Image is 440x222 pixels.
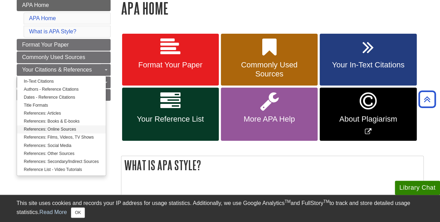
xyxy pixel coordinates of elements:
[17,85,106,93] a: Authors - Reference Citations
[395,181,440,195] button: Library Chat
[22,42,69,48] span: Format Your Paper
[122,34,219,86] a: Format Your Paper
[22,67,92,73] span: Your Citations & References
[127,115,214,124] span: Your Reference List
[17,199,424,218] div: This site uses cookies and records your IP address for usage statistics. Additionally, we use Goo...
[416,94,438,104] a: Back to Top
[17,125,106,133] a: References: Online Sources
[323,199,329,204] sup: TM
[226,60,312,79] span: Commonly Used Sources
[29,15,56,21] a: APA Home
[226,115,312,124] span: More APA Help
[39,209,67,215] a: Read More
[17,93,106,101] a: Dates - Reference Citations
[17,150,106,158] a: References: Other Sources
[320,34,416,86] a: Your In-Text Citations
[122,88,219,141] a: Your Reference List
[17,133,106,141] a: References: Films, Videos, TV Shows
[17,142,106,150] a: References: Social Media
[325,115,411,124] span: About Plagiarism
[221,88,318,141] a: More APA Help
[71,207,85,218] button: Close
[17,51,111,63] a: Commonly Used Sources
[17,39,111,51] a: Format Your Paper
[17,109,106,117] a: References: Articles
[22,2,49,8] span: APA Home
[17,117,106,125] a: References: Books & E-books
[121,156,423,174] h2: What is APA Style?
[29,28,77,34] a: What is APA Style?
[17,101,106,109] a: Title Formats
[127,60,214,69] span: Format Your Paper
[17,166,106,174] a: Reference List - Video Tutorials
[320,88,416,141] a: Link opens in new window
[221,34,318,86] a: Commonly Used Sources
[17,77,106,85] a: In-Text Citations
[325,60,411,69] span: Your In-Text Citations
[17,64,111,76] a: Your Citations & References
[285,199,290,204] sup: TM
[22,54,85,60] span: Commonly Used Sources
[17,158,106,166] a: References: Secondary/Indirect Sources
